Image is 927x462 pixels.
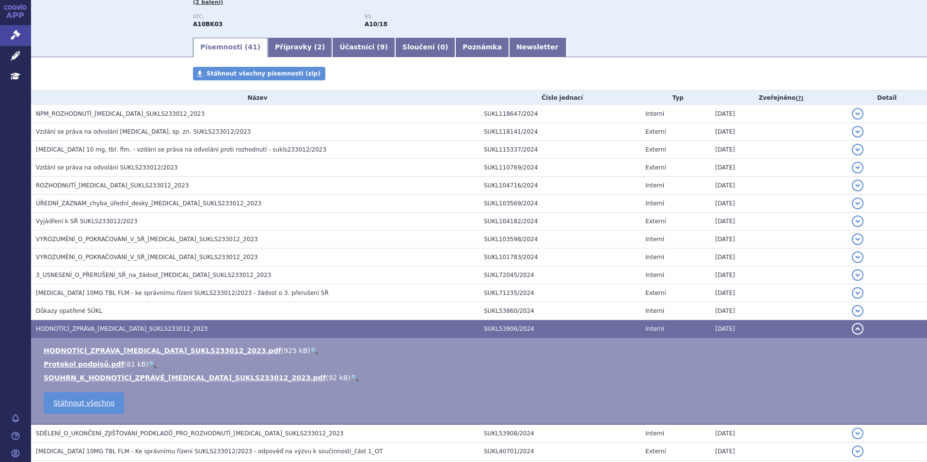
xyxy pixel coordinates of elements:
span: Externí [645,290,666,296]
td: [DATE] [710,320,847,338]
td: [DATE] [710,195,847,213]
strong: empagliflozin, dapagliflozin, kapagliflozin [365,21,387,28]
a: Protokol podpisů.pdf [44,360,124,368]
li: ( ) [44,346,917,355]
td: SUKL118141/2024 [479,123,640,141]
span: SDĚLENÍ_O_UKONČENÍ_ZJIŠŤOVÁNÍ_PODKLADŮ_PRO_ROZHODNUTÍ_JARDIANCE_SUKLS233012_2023 [36,430,344,437]
td: [DATE] [710,443,847,461]
button: detail [852,446,863,457]
span: 925 kB [284,347,307,354]
span: JARDIANCE 10MG TBL FLM - Ke správnímu řízení SUKLS233012/2023 - odpověď na výzvu k součinnosti_čá... [36,448,383,455]
button: detail [852,269,863,281]
td: SUKL40701/2024 [479,443,640,461]
td: [DATE] [710,248,847,266]
td: [DATE] [710,141,847,159]
span: 2 [317,43,322,51]
a: Písemnosti (41) [193,38,268,57]
td: SUKL103569/2024 [479,195,640,213]
span: Důkazy opatřené SÚKL [36,308,102,314]
button: detail [852,144,863,155]
a: 🔍 [351,374,359,382]
span: Vzdání se práva na odvolání JARDIANCE, sp. zn. SUKLS233012/2023 [36,128,251,135]
span: NPM_ROZHODNUTÍ_JARDIANCE_SUKLS233012_2023 [36,110,205,117]
td: SUKL72045/2024 [479,266,640,284]
span: HODNOTÍCÍ_ZPRÁVA_JARDIANCE_SUKLS233012_2023 [36,325,208,332]
a: Sloučení (0) [395,38,455,57]
td: [DATE] [710,231,847,248]
td: [DATE] [710,266,847,284]
span: 92 kB [328,374,348,382]
span: ROZHODNUTÍ_JARDIANCE_SUKLS233012_2023 [36,182,189,189]
th: Číslo jednací [479,91,640,105]
span: Interní [645,200,664,207]
td: SUKL101783/2024 [479,248,640,266]
td: [DATE] [710,105,847,123]
td: SUKL115337/2024 [479,141,640,159]
span: Interní [645,254,664,261]
button: detail [852,126,863,138]
a: Účastníci (9) [332,38,395,57]
span: Interní [645,430,664,437]
span: Externí [645,164,666,171]
th: Typ [640,91,710,105]
li: ( ) [44,373,917,383]
p: ATC: [193,14,355,20]
a: Přípravky (2) [268,38,332,57]
span: ÚŘEDNÍ_ZÁZNAM_chyba_úřední_desky_JARDIANCE_SUKLS233012_2023 [36,200,261,207]
td: [DATE] [710,213,847,231]
a: Poznámka [455,38,509,57]
span: JARDIANCE 10MG TBL FLM - ke správnímu řízení SUKLS233012/2023 - žádost o 3. přerušení SŘ [36,290,329,296]
span: VYROZUMĚNÍ_O_POKRAČOVÁNÍ_V_SŘ_JARDIANCE_SUKLS233012_2023 [36,254,258,261]
td: SUKL53906/2024 [479,320,640,338]
td: SUKL110769/2024 [479,159,640,177]
span: Interní [645,236,664,243]
a: SOUHRN_K_HODNOTÍCÍ_ZPRÁVĚ_[MEDICAL_DATA]_SUKLS233012_2023.pdf [44,374,326,382]
li: ( ) [44,359,917,369]
td: SUKL118647/2024 [479,105,640,123]
span: Externí [645,146,666,153]
td: SUKL53908/2024 [479,424,640,443]
span: Externí [645,448,666,455]
a: 🔍 [310,347,319,354]
a: Stáhnout všechny písemnosti (zip) [193,67,325,80]
th: Detail [847,91,927,105]
td: [DATE] [710,284,847,302]
a: 🔍 [148,360,157,368]
button: detail [852,216,863,227]
td: [DATE] [710,123,847,141]
td: [DATE] [710,302,847,320]
td: [DATE] [710,159,847,177]
td: SUKL104716/2024 [479,177,640,195]
td: SUKL71235/2024 [479,284,640,302]
span: 81 kB [127,360,146,368]
span: 3_USNESENÍ_O_PŘERUŠENÍ_SŘ_na_žádost_JARDIANCE_SUKLS233012_2023 [36,272,271,278]
span: 9 [380,43,385,51]
span: Vzdání se práva na odvolání SUKLS233012/2023 [36,164,177,171]
span: 41 [248,43,257,51]
span: JARDIANCE 10 mg, tbl. flm. - vzdání se práva na odvolání proti rozhodnutí - sukls233012/2023 [36,146,326,153]
abbr: (?) [796,95,803,102]
span: Externí [645,218,666,225]
span: VYROZUMĚNÍ_O_POKRAČOVÁNÍ_V_SŘ_JARDIANCE_SUKLS233012_2023 [36,236,258,243]
button: detail [852,233,863,245]
a: Stáhnout všechno [44,392,124,414]
button: detail [852,287,863,299]
a: HODNOTÍCÍ_ZPRÁVA_[MEDICAL_DATA]_SUKLS233012_2023.pdf [44,347,281,354]
td: SUKL104182/2024 [479,213,640,231]
th: Název [31,91,479,105]
strong: EMPAGLIFLOZIN [193,21,223,28]
button: detail [852,180,863,191]
th: Zveřejněno [710,91,847,105]
td: SUKL53860/2024 [479,302,640,320]
a: Newsletter [509,38,566,57]
span: Stáhnout všechny písemnosti (zip) [207,70,320,77]
span: Interní [645,325,664,332]
span: Vyjádření k SŘ SUKLS233012/2023 [36,218,138,225]
td: [DATE] [710,424,847,443]
span: Interní [645,182,664,189]
span: Externí [645,128,666,135]
p: RS: [365,14,527,20]
button: detail [852,323,863,335]
button: detail [852,305,863,317]
span: 0 [440,43,445,51]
